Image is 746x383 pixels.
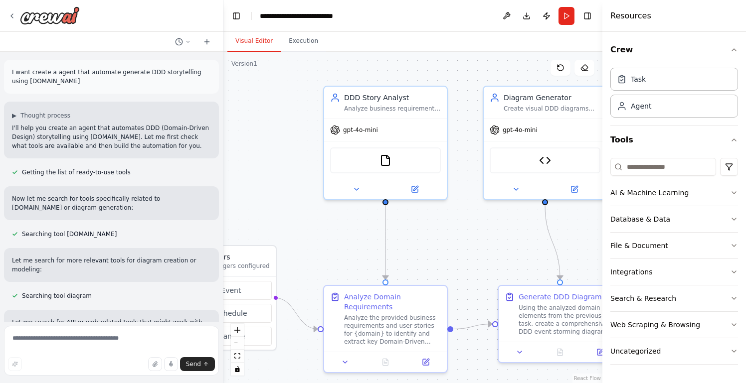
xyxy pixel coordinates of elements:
button: Visual Editor [227,31,281,52]
button: Open in side panel [546,183,602,195]
span: Searching tool [DOMAIN_NAME] [22,230,117,238]
div: TriggersNo triggers configuredEventScheduleManage [174,245,277,351]
h3: Triggers [202,252,270,262]
div: React Flow controls [231,324,244,376]
button: Switch to previous chat [171,36,195,48]
span: Event [221,285,241,295]
h4: Resources [610,10,651,22]
div: Agent [631,101,651,111]
div: DDD Story Analyst [344,93,441,103]
button: Upload files [148,357,162,371]
p: No triggers configured [202,262,270,270]
div: Analyze Domain Requirements [344,292,441,312]
button: File & Document [610,233,738,258]
a: React Flow attribution [574,376,601,381]
div: Analyze business requirements and user stories to extract Domain-Driven Design elements including... [344,105,441,113]
button: Send [180,357,215,371]
div: Using the analyzed domain elements from the previous task, create a comprehensive DDD event storm... [519,304,615,336]
div: Diagram GeneratorCreate visual DDD diagrams using [DOMAIN_NAME] platform based on extracted domai... [483,86,607,200]
div: Version 1 [231,60,257,68]
span: gpt-4o-mini [343,126,378,134]
button: toggle interactivity [231,363,244,376]
span: Schedule [215,308,247,318]
div: Diagram Generator [504,93,600,103]
g: Edge from ade160d7-fd63-4042-95e5-4bf9ae8416b1 to b236313e-ea1a-47ea-90f5-4385e1119c39 [453,319,492,334]
button: Crew [610,36,738,64]
button: Database & Data [610,206,738,232]
div: Search & Research [610,293,676,303]
p: Let me search for API or web-related tools that might work with [DOMAIN_NAME]: [12,318,211,336]
img: Egon.io DDD Tool [539,154,551,166]
button: Search & Research [610,285,738,311]
button: Execution [281,31,326,52]
div: Create visual DDD diagrams using [DOMAIN_NAME] platform based on extracted domain elements for {d... [504,105,600,113]
button: Open in side panel [583,346,617,358]
div: Generate DDD DiagramUsing the analyzed domain elements from the previous task, create a comprehen... [498,285,622,363]
div: Analyze Domain RequirementsAnalyze the provided business requirements and user stories for {domai... [323,285,448,373]
p: Let me search for more relevant tools for diagram creation or modeling: [12,256,211,274]
button: Manage [179,327,272,346]
div: Analyze the provided business requirements and user stories for {domain} to identify and extract ... [344,314,441,346]
button: ▶Thought process [12,112,70,120]
button: zoom in [231,324,244,337]
nav: breadcrumb [260,11,333,21]
img: FileReadTool [379,154,391,166]
g: Edge from 4dba79e4-b43d-4502-99b1-ec6ebf35b4f8 to b236313e-ea1a-47ea-90f5-4385e1119c39 [540,205,565,279]
button: Open in side panel [386,183,443,195]
button: Uncategorized [610,338,738,364]
span: Send [186,360,201,368]
button: Hide right sidebar [580,9,594,23]
div: Generate DDD Diagram [519,292,602,302]
div: Integrations [610,267,652,277]
button: Event [179,281,272,300]
button: No output available [539,346,581,358]
button: Integrations [610,259,738,285]
div: Web Scraping & Browsing [610,320,700,330]
button: Click to speak your automation idea [164,357,178,371]
button: No output available [365,356,407,368]
button: Start a new chat [199,36,215,48]
div: Task [631,74,646,84]
g: Edge from triggers to ade160d7-fd63-4042-95e5-4bf9ae8416b1 [275,293,318,334]
button: AI & Machine Learning [610,180,738,206]
button: Web Scraping & Browsing [610,312,738,338]
g: Edge from 07472f1b-64ba-4d11-bf13-dcb5e9241386 to ade160d7-fd63-4042-95e5-4bf9ae8416b1 [380,205,390,279]
span: Searching tool diagram [22,292,92,300]
button: fit view [231,350,244,363]
span: Getting the list of ready-to-use tools [22,168,131,176]
span: gpt-4o-mini [503,126,538,134]
div: DDD Story AnalystAnalyze business requirements and user stories to extract Domain-Driven Design e... [323,86,448,200]
p: I want create a agent that automate generate DDD storytelling using [DOMAIN_NAME] [12,68,211,86]
p: I'll help you create an agent that automates DDD (Domain-Driven Design) storytelling using [DOMAI... [12,124,211,150]
p: Now let me search for tools specifically related to [DOMAIN_NAME] or diagram generation: [12,194,211,212]
button: Improve this prompt [8,357,22,371]
span: ▶ [12,112,16,120]
div: File & Document [610,241,668,251]
div: Database & Data [610,214,670,224]
div: Uncategorized [610,346,661,356]
button: zoom out [231,337,244,350]
button: Schedule [179,304,272,323]
button: Hide left sidebar [229,9,243,23]
button: Open in side panel [408,356,443,368]
div: Tools [610,154,738,373]
span: Thought process [20,112,70,120]
button: Tools [610,126,738,154]
img: Logo [20,6,80,24]
div: Crew [610,64,738,126]
div: AI & Machine Learning [610,188,689,198]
